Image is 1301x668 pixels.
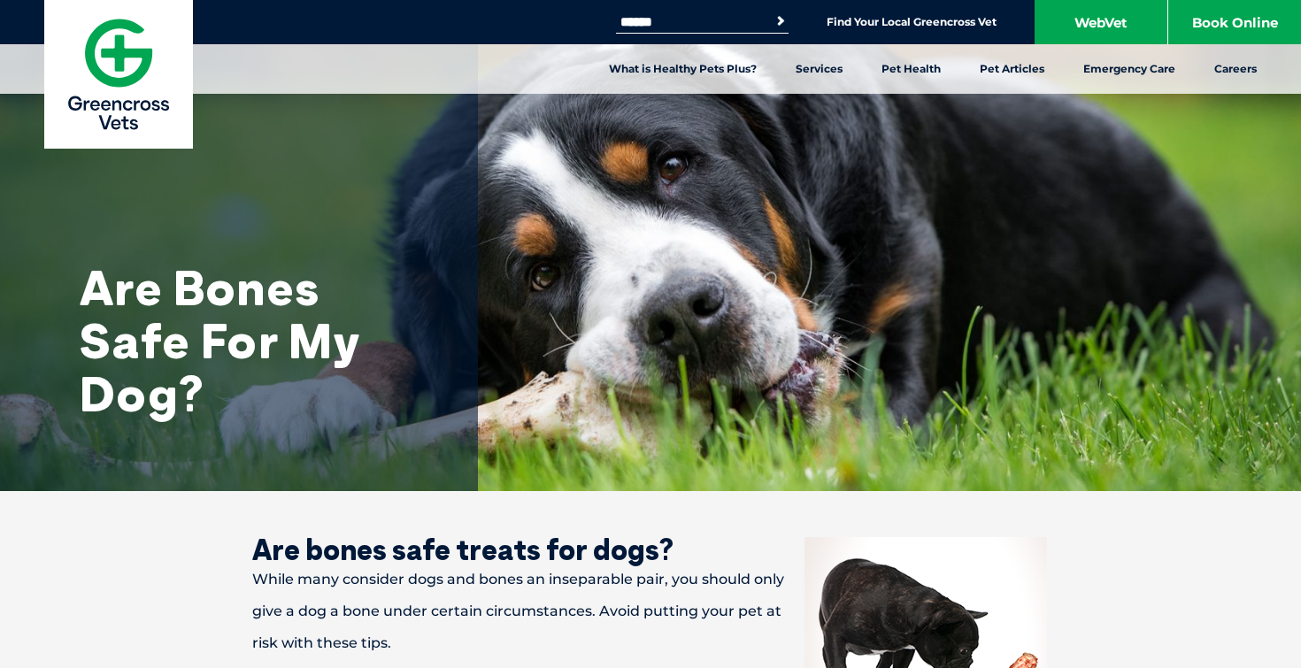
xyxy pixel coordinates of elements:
[827,15,997,29] a: Find Your Local Greencross Vet
[80,261,434,420] h1: Are Bones Safe For My Dog?
[190,564,1111,659] p: While many consider dogs and bones an inseparable pair, you should only give a dog a bone under c...
[1064,44,1195,94] a: Emergency Care
[772,12,789,30] button: Search
[862,44,960,94] a: Pet Health
[190,535,1111,564] h2: Are bones safe treats for dogs?
[776,44,862,94] a: Services
[960,44,1064,94] a: Pet Articles
[1195,44,1276,94] a: Careers
[589,44,776,94] a: What is Healthy Pets Plus?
